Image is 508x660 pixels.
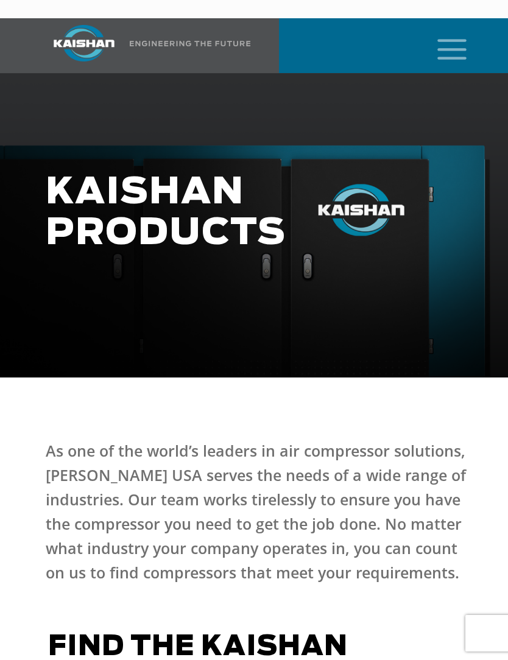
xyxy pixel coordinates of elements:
[130,41,250,46] img: Engineering the future
[46,172,211,254] h1: KAISHAN PRODUCTS
[38,18,251,73] a: Kaishan USA
[46,438,470,585] p: As one of the world’s leaders in air compressor solutions, [PERSON_NAME] USA serves the needs of ...
[38,25,130,61] img: kaishan logo
[432,35,453,56] a: mobile menu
